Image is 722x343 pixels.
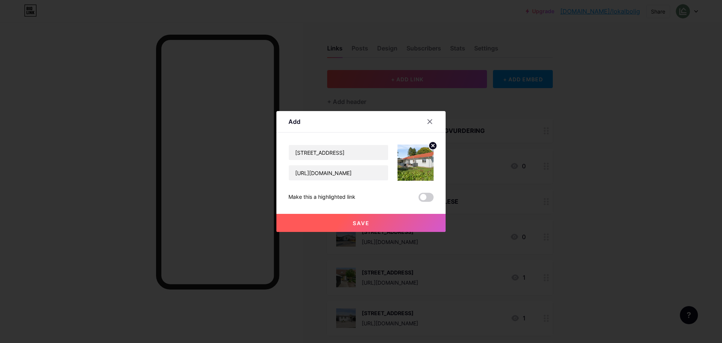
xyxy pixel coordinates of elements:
span: Save [353,220,370,226]
button: Save [276,214,446,232]
div: Make this a highlighted link [288,193,355,202]
img: link_thumbnail [397,145,434,181]
div: Add [288,117,300,126]
input: Title [289,145,388,160]
input: URL [289,165,388,180]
